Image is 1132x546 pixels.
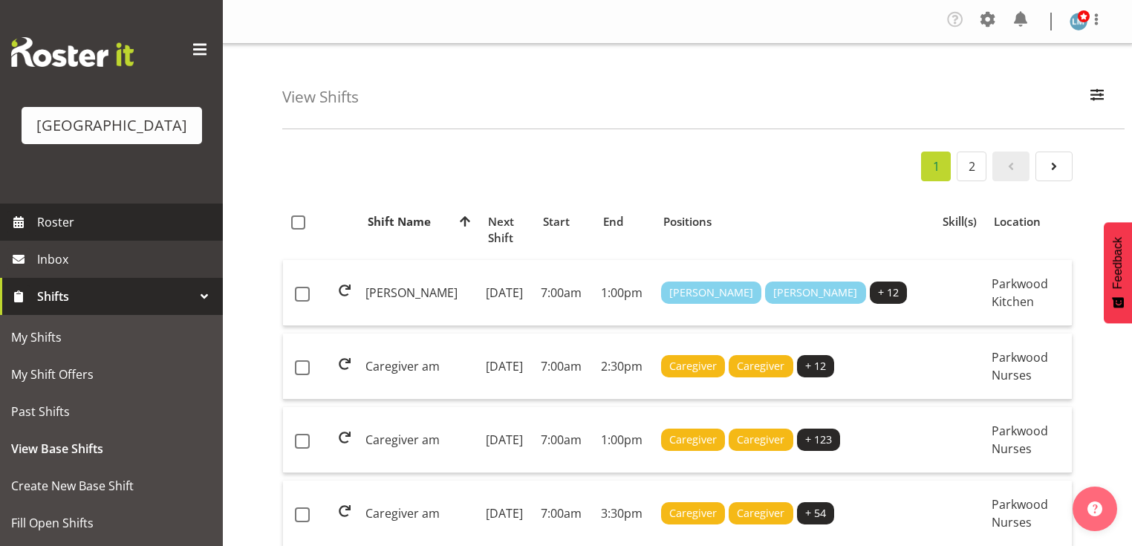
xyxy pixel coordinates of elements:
div: Start [543,213,586,230]
span: Roster [37,211,215,233]
td: 1:00pm [595,260,655,326]
span: Parkwood Nurses [992,496,1048,530]
span: Caregiver [737,358,784,374]
span: + 12 [805,358,826,374]
td: 7:00am [535,334,595,400]
span: Caregiver [737,505,784,521]
img: Rosterit website logo [11,37,134,67]
button: Feedback - Show survey [1104,222,1132,323]
span: Past Shifts [11,400,212,423]
h4: View Shifts [282,88,359,105]
span: Caregiver [669,432,717,448]
td: Caregiver am [360,407,480,473]
img: help-xxl-2.png [1087,501,1102,516]
div: Positions [663,213,926,230]
span: + 123 [805,432,832,448]
span: Caregiver [669,505,717,521]
a: Past Shifts [4,393,219,430]
a: My Shifts [4,319,219,356]
button: Filter Employees [1081,81,1113,114]
td: 1:00pm [595,407,655,473]
span: [PERSON_NAME] [773,285,857,301]
span: Fill Open Shifts [11,512,212,534]
span: Feedback [1111,237,1125,289]
img: lesley-mckenzie127.jpg [1070,13,1087,30]
div: Skill(s) [943,213,977,230]
span: View Base Shifts [11,438,212,460]
span: Parkwood Kitchen [992,276,1048,310]
td: [PERSON_NAME] [360,260,480,326]
span: Parkwood Nurses [992,349,1048,383]
td: 7:00am [535,260,595,326]
a: View Base Shifts [4,430,219,467]
td: [DATE] [480,334,535,400]
div: Location [994,213,1064,230]
span: Inbox [37,248,215,270]
span: + 12 [878,285,899,301]
a: My Shift Offers [4,356,219,393]
td: [DATE] [480,407,535,473]
span: + 54 [805,505,826,521]
td: Caregiver am [360,334,480,400]
a: Fill Open Shifts [4,504,219,542]
span: [PERSON_NAME] [669,285,753,301]
span: Shifts [37,285,193,308]
a: Create New Base Shift [4,467,219,504]
span: Create New Base Shift [11,475,212,497]
div: [GEOGRAPHIC_DATA] [36,114,187,137]
span: My Shifts [11,326,212,348]
td: [DATE] [480,260,535,326]
span: Caregiver [669,358,717,374]
span: My Shift Offers [11,363,212,386]
div: Next Shift [488,213,526,247]
td: 7:00am [535,407,595,473]
div: Shift Name [368,213,471,230]
a: 2 [957,152,986,181]
td: 2:30pm [595,334,655,400]
span: Caregiver [737,432,784,448]
span: Parkwood Nurses [992,423,1048,457]
div: End [603,213,646,230]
